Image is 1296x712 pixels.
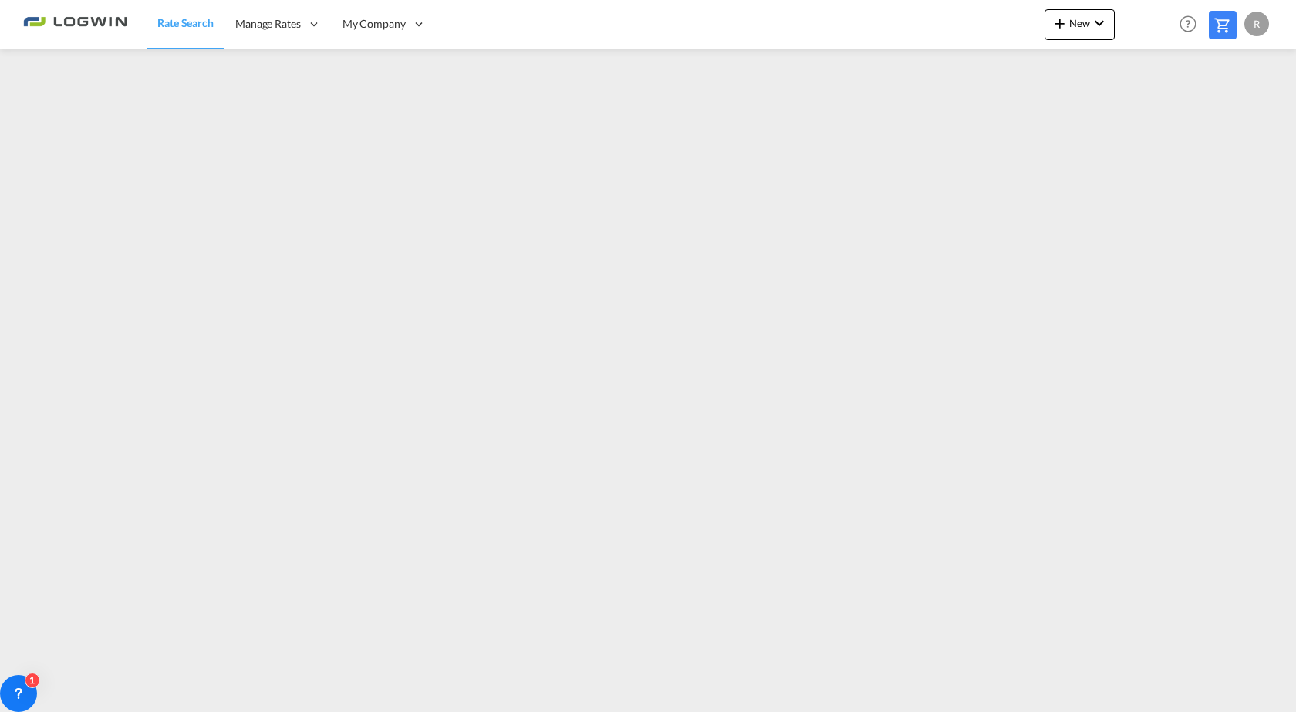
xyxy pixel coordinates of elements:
[1175,11,1201,37] span: Help
[1051,14,1069,32] md-icon: icon-plus 400-fg
[1045,9,1115,40] button: icon-plus 400-fgNewicon-chevron-down
[1244,12,1269,36] div: R
[343,16,406,32] span: My Company
[23,7,127,42] img: 2761ae10d95411efa20a1f5e0282d2d7.png
[1175,11,1209,39] div: Help
[1090,14,1109,32] md-icon: icon-chevron-down
[1051,17,1109,29] span: New
[157,16,214,29] span: Rate Search
[235,16,301,32] span: Manage Rates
